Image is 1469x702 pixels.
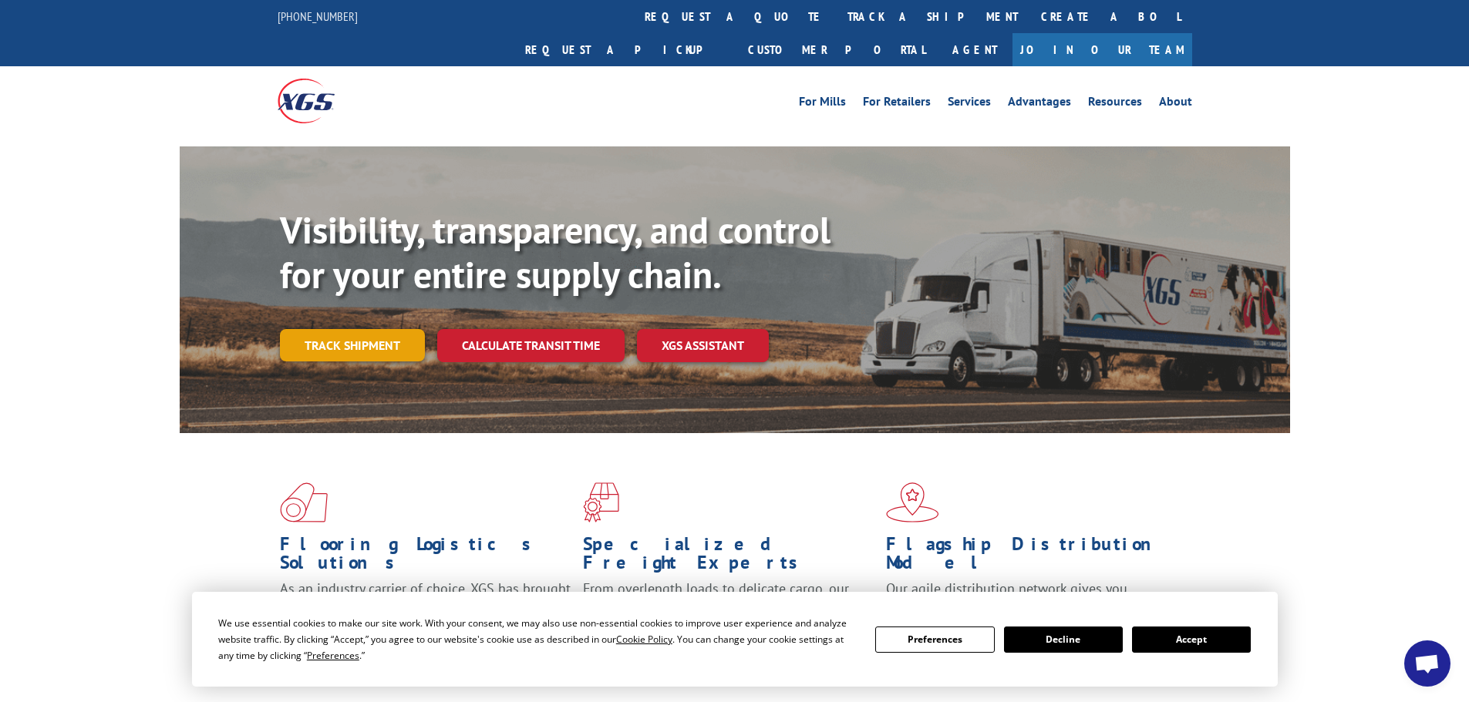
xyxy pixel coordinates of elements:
a: Customer Portal [736,33,937,66]
h1: Flagship Distribution Model [886,535,1178,579]
div: Open chat [1404,640,1450,687]
div: We use essential cookies to make our site work. With your consent, we may also use non-essential ... [218,615,857,663]
h1: Flooring Logistics Solutions [280,535,571,579]
a: XGS ASSISTANT [637,329,769,362]
a: Agent [937,33,1012,66]
button: Preferences [875,626,994,653]
a: Advantages [1008,96,1071,113]
span: Preferences [307,649,359,662]
a: For Retailers [863,96,931,113]
img: xgs-icon-focused-on-flooring-red [583,482,619,522]
button: Accept [1132,626,1251,653]
a: Resources [1088,96,1142,113]
a: For Mills [799,96,846,113]
div: Cookie Consent Prompt [192,592,1278,687]
b: Visibility, transparency, and control for your entire supply chain. [280,206,831,298]
a: Request a pickup [514,33,736,66]
img: xgs-icon-flagship-distribution-model-red [886,482,939,522]
img: xgs-icon-total-supply-chain-intelligence-red [280,482,328,522]
span: Cookie Policy [616,633,672,646]
a: Calculate transit time [437,329,625,362]
a: [PHONE_NUMBER] [278,8,358,24]
a: Services [948,96,991,113]
h1: Specialized Freight Experts [583,535,874,579]
a: About [1159,96,1192,113]
a: Join Our Team [1012,33,1192,66]
p: From overlength loads to delicate cargo, our experienced staff knows the best way to move your fr... [583,579,874,648]
button: Decline [1004,626,1123,653]
a: Track shipment [280,329,425,361]
span: Our agile distribution network gives you nationwide inventory management on demand. [886,579,1170,616]
span: As an industry carrier of choice, XGS has brought innovation and dedication to flooring logistics... [280,579,571,634]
